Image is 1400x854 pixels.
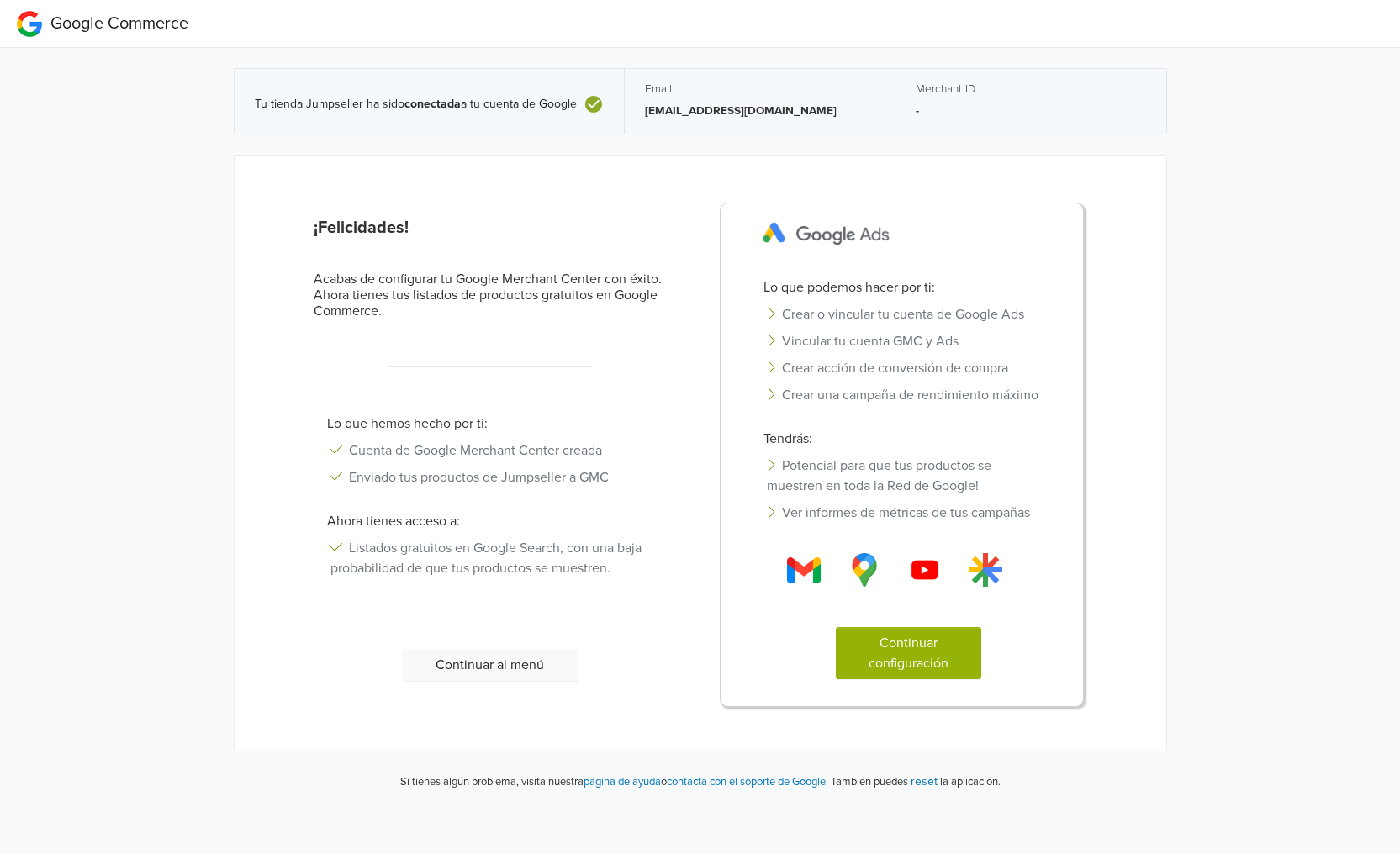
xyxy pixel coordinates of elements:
li: Cuenta de Google Merchant Center creada [314,437,668,464]
img: Gmail Logo [848,553,881,587]
li: Enviado tus productos de Jumpseller a GMC [314,464,668,491]
button: Continuar al menú [402,649,578,681]
img: Gmail Logo [787,553,821,587]
button: Continuar configuración [836,627,981,679]
a: contacta con el soporte de Google [667,775,826,788]
li: Crear acción de conversión de compra [750,355,1066,382]
p: También puedes la aplicación. [828,772,1001,791]
img: Gmail Logo [969,553,1002,587]
p: Lo que hemos hecho por ti: [314,414,668,434]
button: reset [911,772,938,791]
img: Gmail Logo [908,553,942,587]
p: [EMAIL_ADDRESS][DOMAIN_NAME] [645,103,875,119]
li: Crear o vincular tu cuenta de Google Ads [750,301,1066,328]
li: Crear una campaña de rendimiento máximo [750,382,1066,409]
li: Listados gratuitos en Google Search, con una baja probabilidad de que tus productos se muestren. [314,535,668,582]
img: Google Ads Logo [750,210,902,258]
a: página de ayuda [584,775,661,788]
p: Si tienes algún problema, visita nuestra o . [400,774,828,791]
p: - [916,103,1146,119]
span: Tu tienda Jumpseller ha sido a tu cuenta de Google [255,98,577,112]
li: Ver informes de métricas de tus campañas [750,499,1066,526]
h5: ¡Felicidades! [314,218,668,238]
li: Vincular tu cuenta GMC y Ads [750,328,1066,355]
h5: Email [645,82,875,96]
b: conectada [404,97,461,111]
h6: Acabas de configurar tu Google Merchant Center con éxito. Ahora tienes tus listados de productos ... [314,271,668,320]
h5: Merchant ID [916,82,1146,96]
span: Google Commerce [50,13,188,34]
p: Ahora tienes acceso a: [314,511,668,531]
li: Potencial para que tus productos se muestren en toda la Red de Google! [750,452,1066,499]
p: Tendrás: [750,429,1066,449]
p: Lo que podemos hacer por ti: [750,277,1066,298]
